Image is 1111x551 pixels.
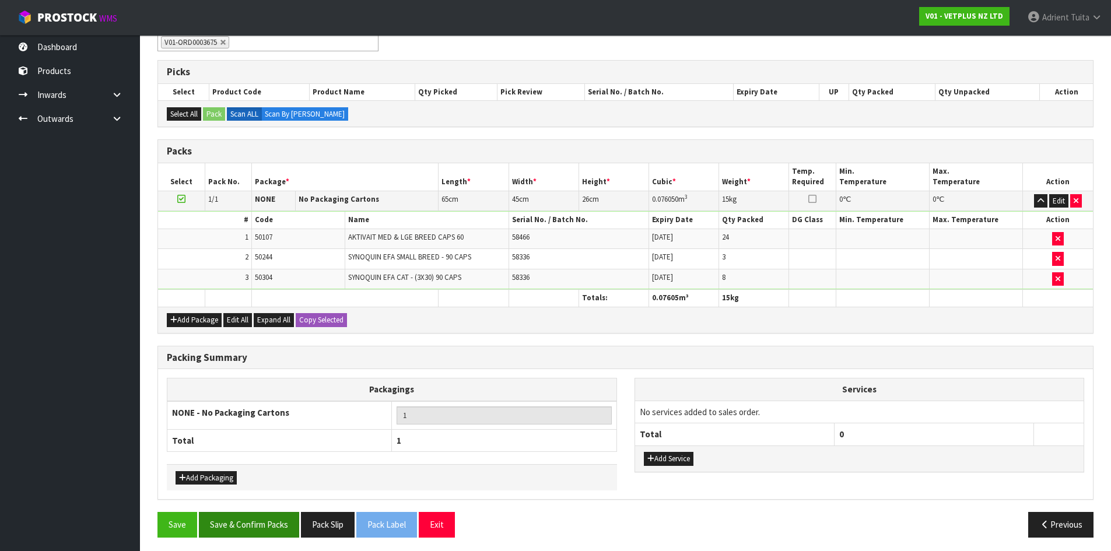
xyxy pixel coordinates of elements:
[172,407,289,418] strong: NONE - No Packaging Cartons
[167,352,1084,363] h3: Packing Summary
[397,435,401,446] span: 1
[251,212,345,229] th: Code
[245,252,248,262] span: 2
[722,293,730,303] span: 15
[509,163,579,191] th: Width
[509,191,579,211] td: cm
[245,232,248,242] span: 1
[635,401,1084,423] td: No services added to sales order.
[644,452,693,466] button: Add Service
[635,423,835,445] th: Total
[1042,12,1069,23] span: Adrient
[415,84,497,100] th: Qty Picked
[310,84,415,100] th: Product Name
[261,107,348,121] label: Scan By [PERSON_NAME]
[933,194,936,204] span: 0
[345,212,509,229] th: Name
[512,272,530,282] span: 58336
[17,10,32,24] img: cube-alt.png
[167,146,1084,157] h3: Packs
[157,512,197,537] button: Save
[209,84,310,100] th: Product Code
[652,293,679,303] span: 0.07605
[585,84,734,100] th: Serial No. / Batch No.
[227,107,262,121] label: Scan ALL
[167,107,201,121] button: Select All
[176,471,237,485] button: Add Packaging
[348,232,464,242] span: AKTIVAIT MED & LGE BREED CAPS 60
[37,10,97,25] span: ProStock
[1023,163,1093,191] th: Action
[299,194,379,204] strong: No Packaging Cartons
[789,212,836,229] th: DG Class
[929,191,1022,211] td: ℃
[722,252,726,262] span: 3
[255,252,272,262] span: 50244
[839,429,844,440] span: 0
[296,313,347,327] button: Copy Selected
[356,512,417,537] button: Pack Label
[199,512,299,537] button: Save & Confirm Packs
[819,84,849,100] th: UP
[251,163,439,191] th: Package
[509,212,649,229] th: Serial No. / Batch No.
[649,163,719,191] th: Cubic
[497,84,585,100] th: Pick Review
[722,272,726,282] span: 8
[649,212,719,229] th: Expiry Date
[685,193,688,201] sup: 3
[167,378,617,401] th: Packagings
[99,13,117,24] small: WMS
[245,272,248,282] span: 3
[719,163,789,191] th: Weight
[167,313,222,327] button: Add Package
[158,212,251,229] th: #
[348,272,461,282] span: SYNOQUIN EFA CAT - (3X30) 90 CAPS
[419,512,455,537] button: Exit
[839,194,843,204] span: 0
[301,512,355,537] button: Pack Slip
[158,163,205,191] th: Select
[836,163,929,191] th: Min. Temperature
[439,163,509,191] th: Length
[439,191,509,211] td: cm
[441,194,448,204] span: 65
[167,66,1084,78] h3: Picks
[579,290,649,307] th: Totals:
[255,272,272,282] span: 50304
[164,37,217,47] span: V01-ORD0003675
[849,84,935,100] th: Qty Packed
[789,163,836,191] th: Temp. Required
[167,429,392,451] th: Total
[734,84,819,100] th: Expiry Date
[579,191,649,211] td: cm
[649,290,719,307] th: m³
[719,290,789,307] th: kg
[1049,194,1068,208] button: Edit
[1071,12,1089,23] span: Tuita
[652,232,673,242] span: [DATE]
[635,378,1084,401] th: Services
[1028,512,1094,537] button: Previous
[929,212,1022,229] th: Max. Temperature
[1040,84,1093,100] th: Action
[719,212,789,229] th: Qty Packed
[579,163,649,191] th: Height
[208,194,218,204] span: 1/1
[929,163,1022,191] th: Max. Temperature
[836,191,929,211] td: ℃
[205,163,251,191] th: Pack No.
[652,194,678,204] span: 0.076050
[223,313,252,327] button: Edit All
[722,232,729,242] span: 24
[1023,212,1093,229] th: Action
[512,252,530,262] span: 58336
[255,232,272,242] span: 50107
[935,84,1039,100] th: Qty Unpacked
[652,272,673,282] span: [DATE]
[652,252,673,262] span: [DATE]
[836,212,929,229] th: Min. Temperature
[254,313,294,327] button: Expand All
[255,194,275,204] strong: NONE
[348,252,471,262] span: SYNOQUIN EFA SMALL BREED - 90 CAPS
